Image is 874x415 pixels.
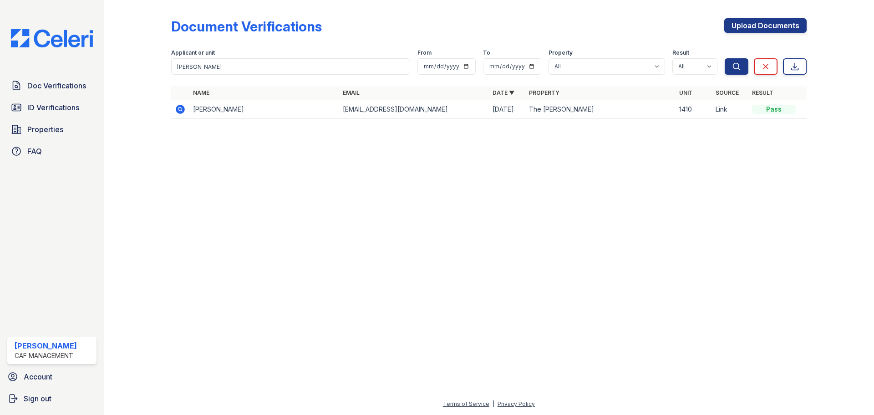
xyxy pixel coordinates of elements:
label: To [483,49,490,56]
div: | [493,400,494,407]
a: Unit [679,89,693,96]
label: Property [549,49,573,56]
span: Doc Verifications [27,80,86,91]
span: Account [24,371,52,382]
label: Applicant or unit [171,49,215,56]
a: Privacy Policy [498,400,535,407]
div: CAF Management [15,351,77,360]
a: Doc Verifications [7,77,97,95]
td: [PERSON_NAME] [189,100,339,119]
a: Email [343,89,360,96]
span: FAQ [27,146,42,157]
a: Name [193,89,209,96]
div: Document Verifications [171,18,322,35]
a: Sign out [4,389,100,408]
a: Upload Documents [724,18,807,33]
a: ID Verifications [7,98,97,117]
label: From [417,49,432,56]
img: CE_Logo_Blue-a8612792a0a2168367f1c8372b55b34899dd931a85d93a1a3d3e32e68fde9ad4.png [4,29,100,47]
label: Result [672,49,689,56]
a: Date ▼ [493,89,514,96]
div: [PERSON_NAME] [15,340,77,351]
span: Sign out [24,393,51,404]
a: Account [4,368,100,386]
td: The [PERSON_NAME] [525,100,675,119]
div: Pass [752,105,796,114]
td: 1410 [676,100,712,119]
span: Properties [27,124,63,135]
a: FAQ [7,142,97,160]
a: Properties [7,120,97,138]
td: [DATE] [489,100,525,119]
a: Terms of Service [443,400,489,407]
td: Link [712,100,748,119]
a: Property [529,89,559,96]
td: [EMAIL_ADDRESS][DOMAIN_NAME] [339,100,489,119]
span: ID Verifications [27,102,79,113]
a: Source [716,89,739,96]
input: Search by name, email, or unit number [171,58,410,75]
a: Result [752,89,773,96]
